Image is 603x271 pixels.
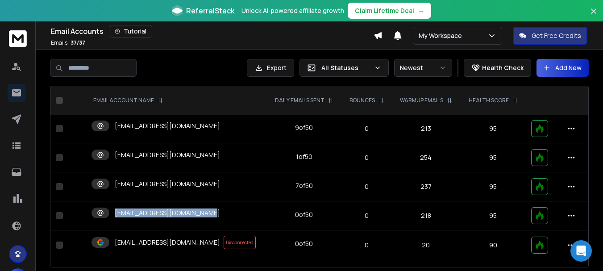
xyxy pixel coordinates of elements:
span: 37 / 37 [71,39,85,46]
button: Close banner [588,5,599,27]
p: Unlock AI-powered affiliate growth [241,6,344,15]
p: 0 [347,182,386,191]
td: 95 [460,114,525,143]
p: 0 [347,124,386,133]
td: 254 [392,143,461,172]
div: Email Accounts [51,25,374,38]
td: 95 [460,201,525,230]
p: [EMAIL_ADDRESS][DOMAIN_NAME] [115,208,220,217]
button: Get Free Credits [513,27,587,45]
p: [EMAIL_ADDRESS][DOMAIN_NAME] [115,150,220,159]
p: Emails : [51,39,85,46]
div: 9 of 50 [295,123,313,132]
button: Newest [394,59,452,77]
p: [EMAIL_ADDRESS][DOMAIN_NAME] [115,179,220,188]
td: 95 [460,143,525,172]
td: 213 [392,114,461,143]
p: BOUNCES [349,97,375,104]
span: → [418,6,424,15]
td: 20 [392,230,461,260]
div: 7 of 50 [295,181,313,190]
button: Add New [536,59,589,77]
div: Open Intercom Messenger [570,240,592,262]
p: HEALTH SCORE [469,97,509,104]
button: Export [247,59,294,77]
p: [EMAIL_ADDRESS][DOMAIN_NAME] [115,121,220,130]
div: 0 of 50 [295,210,313,219]
p: Health Check [482,63,524,72]
div: 0 of 50 [295,239,313,248]
div: 1 of 50 [296,152,312,161]
td: 218 [392,201,461,230]
p: WARMUP EMAILS [400,97,443,104]
p: [EMAIL_ADDRESS][DOMAIN_NAME] [115,238,220,247]
p: My Workspace [419,31,466,40]
td: 237 [392,172,461,201]
p: All Statuses [321,63,370,72]
button: Tutorial [109,25,152,38]
td: 95 [460,172,525,201]
span: ReferralStack [186,5,234,16]
p: 0 [347,211,386,220]
button: Claim Lifetime Deal→ [348,3,431,19]
div: EMAIL ACCOUNT NAME [93,97,163,104]
button: Health Check [464,59,531,77]
span: Disconnected [224,236,256,249]
p: Get Free Credits [532,31,581,40]
p: 0 [347,153,386,162]
p: 0 [347,241,386,250]
td: 90 [460,230,525,260]
p: DAILY EMAILS SENT [275,97,324,104]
